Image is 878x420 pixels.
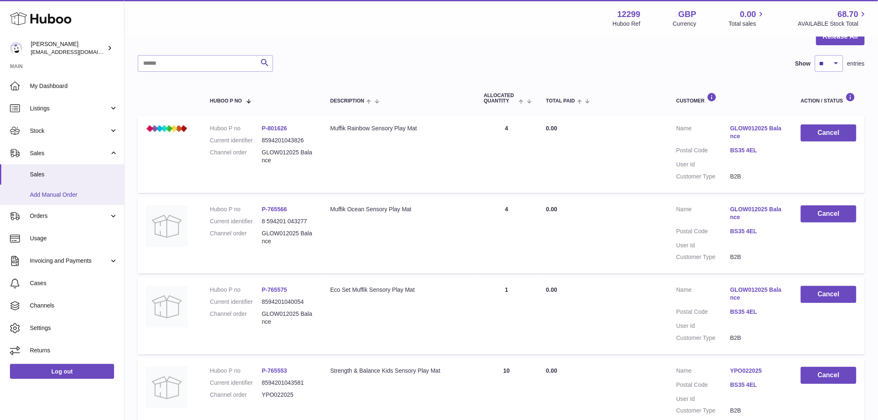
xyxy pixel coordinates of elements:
a: 68.70 AVAILABLE Stock Total [798,9,868,28]
a: GLOW012025 Balance [730,205,784,221]
button: Cancel [801,286,856,303]
dt: Postal Code [676,308,730,318]
a: P-765553 [262,367,287,374]
span: Stock [30,127,109,135]
span: Total paid [546,98,575,104]
div: Muffik Rainbow Sensory Play Mat [330,125,467,132]
td: 4 [476,197,538,273]
a: BS35 4EL [730,147,784,154]
span: Sales [30,149,109,157]
dt: Name [676,286,730,304]
dd: GLOW012025 Balance [262,149,314,164]
dt: Customer Type [676,173,730,181]
div: Customer [676,93,784,104]
a: P-765566 [262,206,287,212]
label: Show [795,60,811,68]
dd: B2B [730,173,784,181]
td: 1 [476,278,538,354]
dt: Channel order [210,391,262,399]
dt: Channel order [210,230,262,245]
a: GLOW012025 Balance [730,125,784,140]
span: Cases [30,279,118,287]
dt: Channel order [210,149,262,164]
a: P-765575 [262,286,287,293]
img: no-photo.jpg [146,205,188,247]
span: entries [847,60,865,68]
dd: GLOW012025 Balance [262,230,314,245]
div: Strength & Balance Kids Sensory Play Mat [330,367,467,375]
span: Returns [30,347,118,354]
div: Huboo Ref [613,20,641,28]
dd: 8594201043581 [262,379,314,387]
span: ALLOCATED Quantity [484,93,517,104]
a: 0.00 Total sales [729,9,766,28]
dt: Huboo P no [210,286,262,294]
span: Add Manual Order [30,191,118,199]
strong: 12299 [617,9,641,20]
dt: Channel order [210,310,262,326]
dt: Postal Code [676,381,730,391]
dt: Name [676,367,730,377]
dt: User Id [676,322,730,330]
span: Sales [30,171,118,178]
div: Currency [673,20,697,28]
span: 0.00 [546,125,557,132]
span: 0.00 [546,367,557,374]
span: AVAILABLE Stock Total [798,20,868,28]
dd: 8 594201 043277 [262,217,314,225]
span: Channels [30,302,118,310]
dt: Huboo P no [210,205,262,213]
dt: User Id [676,395,730,403]
span: Total sales [729,20,766,28]
dt: Huboo P no [210,125,262,132]
span: My Dashboard [30,82,118,90]
div: Eco Set Muffik Sensory Play Mat [330,286,467,294]
span: 0.00 [546,286,557,293]
dt: Current identifier [210,137,262,144]
td: 4 [476,116,538,193]
dt: Customer Type [676,407,730,415]
dd: YPO022025 [262,391,314,399]
dt: Name [676,205,730,223]
dd: B2B [730,334,784,342]
button: Cancel [801,367,856,384]
span: Usage [30,234,118,242]
a: Log out [10,364,114,379]
img: no-photo.jpg [146,286,188,327]
a: BS35 4EL [730,308,784,316]
dt: Current identifier [210,298,262,306]
div: Muffik Ocean Sensory Play Mat [330,205,467,213]
dt: Current identifier [210,379,262,387]
span: Listings [30,105,109,112]
dd: 8594201040054 [262,298,314,306]
span: 0.00 [546,206,557,212]
dt: User Id [676,242,730,249]
span: Invoicing and Payments [30,257,109,265]
span: 68.70 [838,9,858,20]
dt: Customer Type [676,334,730,342]
span: Orders [30,212,109,220]
img: 1687351953.jpeg [146,125,188,133]
dt: Customer Type [676,253,730,261]
dd: GLOW012025 Balance [262,310,314,326]
a: YPO022025 [730,367,784,375]
button: Release All [816,28,865,45]
span: Settings [30,324,118,332]
dt: User Id [676,161,730,168]
button: Cancel [801,125,856,142]
dd: 8594201043826 [262,137,314,144]
button: Cancel [801,205,856,222]
a: BS35 4EL [730,381,784,389]
dt: Huboo P no [210,367,262,375]
dd: B2B [730,253,784,261]
a: BS35 4EL [730,227,784,235]
strong: GBP [678,9,696,20]
dt: Name [676,125,730,142]
span: 0.00 [740,9,756,20]
dt: Current identifier [210,217,262,225]
div: Action / Status [801,93,856,104]
span: Huboo P no [210,98,242,104]
dt: Postal Code [676,147,730,156]
span: Description [330,98,364,104]
a: GLOW012025 Balance [730,286,784,302]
